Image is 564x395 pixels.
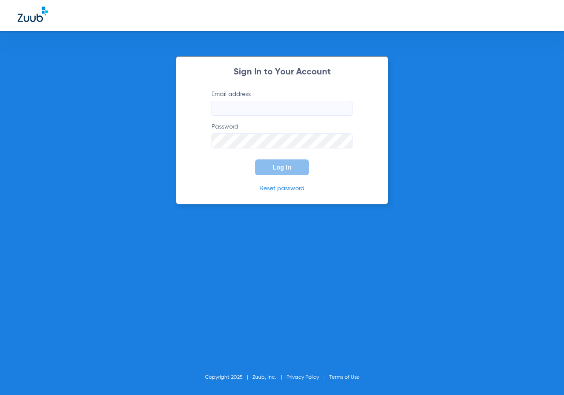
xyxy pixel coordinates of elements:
[255,159,309,175] button: Log In
[211,101,352,116] input: Email address
[211,133,352,148] input: Password
[211,90,352,116] label: Email address
[286,375,319,380] a: Privacy Policy
[198,68,366,77] h2: Sign In to Your Account
[273,164,291,171] span: Log In
[252,373,286,382] li: Zuub, Inc.
[260,185,304,192] a: Reset password
[205,373,252,382] li: Copyright 2025
[18,7,48,22] img: Zuub Logo
[211,122,352,148] label: Password
[329,375,360,380] a: Terms of Use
